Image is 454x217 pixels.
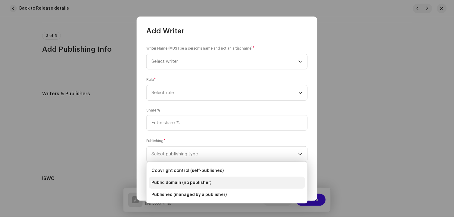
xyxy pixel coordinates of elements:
span: Public domain (no publisher) [151,180,211,186]
small: Writer Name ( be a person's name and not an artist name) [146,45,253,51]
span: Published (managed by a publisher) [151,192,227,198]
div: dropdown trigger [298,54,303,69]
span: Select writer [151,59,178,64]
span: Select writer [151,54,298,69]
li: Copyright control (self-published) [149,165,305,177]
ul: Option List [147,162,307,203]
li: Public domain (no publisher) [149,177,305,189]
strong: MUST [169,47,180,50]
li: Published (managed by a publisher) [149,189,305,201]
span: Select role [151,85,298,100]
input: Enter share % [146,115,308,131]
small: Role [146,77,154,83]
span: Select publishing type [151,147,298,162]
div: dropdown trigger [298,147,303,162]
small: Publishing [146,138,163,144]
div: dropdown trigger [298,85,303,100]
span: Copyright control (self-published) [151,168,224,174]
label: Share % [146,108,160,113]
span: Add Writer [146,26,185,36]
